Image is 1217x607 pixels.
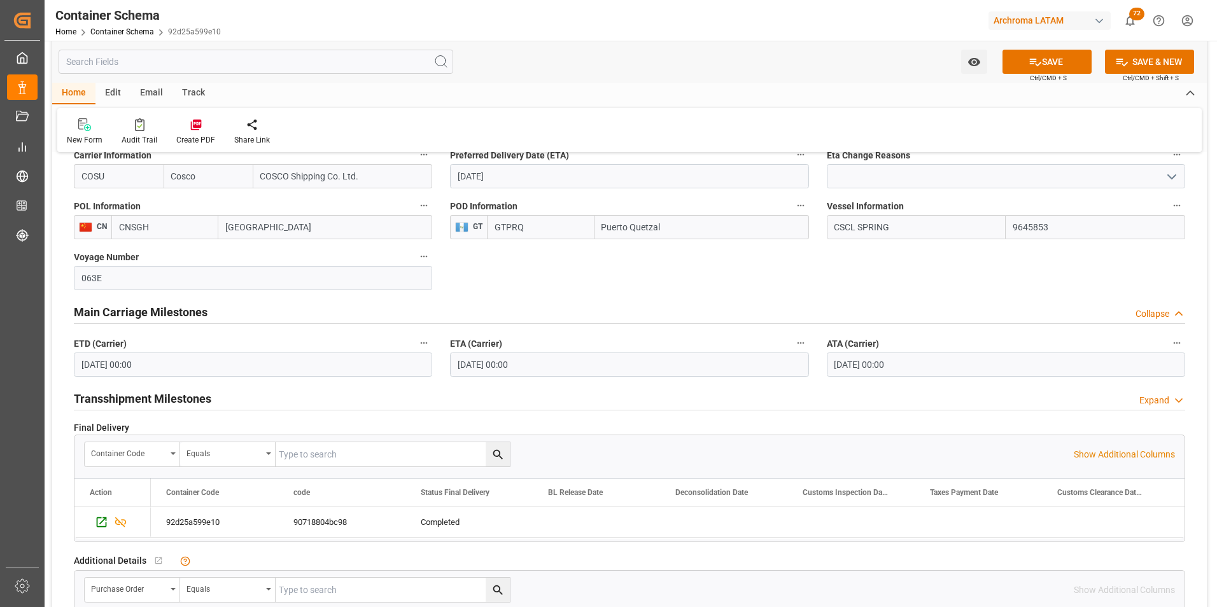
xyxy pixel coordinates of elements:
[1002,50,1092,74] button: SAVE
[450,164,808,188] input: DD.MM.YYYY
[416,248,432,265] button: Voyage Number
[450,337,502,351] span: ETA (Carrier)
[487,215,594,239] input: Enter Locode
[1169,146,1185,163] button: Eta Change Reasons
[827,215,1006,239] input: Enter Vessel Name
[166,488,219,497] span: Container Code
[1116,6,1144,35] button: show 72 new notifications
[176,134,215,146] div: Create PDF
[90,488,112,497] div: Action
[1169,197,1185,214] button: Vessel Information
[122,134,157,146] div: Audit Trail
[186,445,262,459] div: Equals
[486,442,510,466] button: search button
[1006,215,1185,239] input: Enter IMO
[803,488,888,497] span: Customs Inspection Date
[421,488,489,497] span: Status Final Delivery
[218,215,432,239] input: Enter Port Name
[111,215,218,239] input: Enter Locode
[151,507,278,537] div: 92d25a599e10
[1057,488,1143,497] span: Customs Clearance Date (ID)
[792,335,809,351] button: ETA (Carrier)
[55,27,76,36] a: Home
[930,488,998,497] span: Taxes Payment Date
[74,554,146,568] span: Additional Details
[792,146,809,163] button: Preferred Delivery Date (ETA)
[416,335,432,351] button: ETD (Carrier)
[253,164,433,188] input: Fullname
[961,50,987,74] button: open menu
[278,507,405,537] div: 90718804bc98
[293,488,310,497] span: code
[827,337,879,351] span: ATA (Carrier)
[95,83,130,104] div: Edit
[1129,8,1144,20] span: 72
[675,488,748,497] span: Deconsolidation Date
[74,164,164,188] input: SCAC
[1161,167,1180,186] button: open menu
[450,149,569,162] span: Preferred Delivery Date (ETA)
[827,352,1185,377] input: DD.MM.YYYY HH:MM
[827,200,904,213] span: Vessel Information
[92,222,107,231] span: CN
[827,149,910,162] span: Eta Change Reasons
[548,488,603,497] span: BL Release Date
[74,303,208,321] h2: Main Carriage Milestones
[55,6,221,25] div: Container Schema
[74,352,432,377] input: DD.MM.YYYY HH:MM
[164,164,253,188] input: Shortname
[450,200,517,213] span: POD Information
[276,442,510,466] input: Type to search
[1144,6,1173,35] button: Help Center
[1169,335,1185,351] button: ATA (Carrier)
[74,251,139,264] span: Voyage Number
[1030,73,1067,83] span: Ctrl/CMD + S
[1074,448,1175,461] p: Show Additional Columns
[486,578,510,602] button: search button
[455,222,468,232] img: country
[421,508,517,537] div: Completed
[186,580,262,595] div: Equals
[276,578,510,602] input: Type to search
[85,578,180,602] button: open menu
[52,83,95,104] div: Home
[1136,307,1169,321] div: Collapse
[91,445,166,459] div: Container Code
[74,421,129,435] span: Final Delivery
[85,442,180,466] button: open menu
[74,337,127,351] span: ETD (Carrier)
[91,580,166,595] div: Purchase Order
[988,8,1116,32] button: Archroma LATAM
[74,149,151,162] span: Carrier Information
[1139,394,1169,407] div: Expand
[172,83,215,104] div: Track
[59,50,453,74] input: Search Fields
[416,146,432,163] button: Carrier Information
[130,83,172,104] div: Email
[468,222,482,231] span: GT
[180,442,276,466] button: open menu
[792,197,809,214] button: POD Information
[1105,50,1194,74] button: SAVE & NEW
[988,11,1111,30] div: Archroma LATAM
[67,134,102,146] div: New Form
[234,134,270,146] div: Share Link
[180,578,276,602] button: open menu
[79,222,92,232] img: country
[90,27,154,36] a: Container Schema
[74,390,211,407] h2: Transshipment Milestones
[74,507,151,538] div: Press SPACE to select this row.
[74,200,141,213] span: POL Information
[1123,73,1179,83] span: Ctrl/CMD + Shift + S
[450,352,808,377] input: DD.MM.YYYY HH:MM
[416,197,432,214] button: POL Information
[594,215,809,239] input: Enter Port Name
